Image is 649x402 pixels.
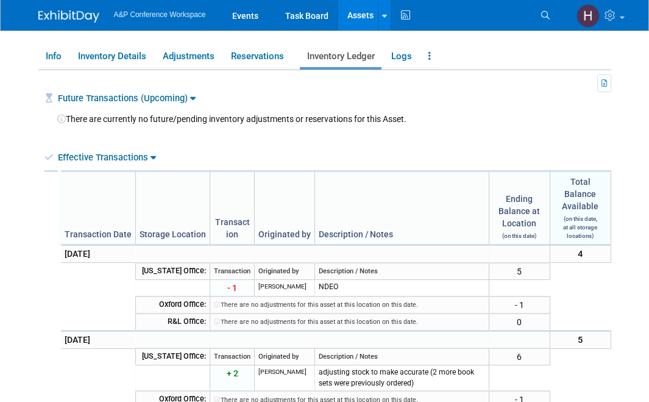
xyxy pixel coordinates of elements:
a: Reservations [224,46,297,67]
a: Logs [384,46,419,67]
a: Adjustments [155,46,221,67]
div: (on this date) [493,229,546,240]
span: [US_STATE] Office: [142,266,206,275]
td: Transaction [210,263,255,280]
span: - 1 [227,283,237,293]
a: Inventory Ledger [300,46,381,67]
a: Info [38,46,68,67]
td: Description / Notes [315,263,489,280]
td: Storage Location [136,171,210,245]
div: There are currently no future/pending inventory adjustments or reservations for this Asset. [48,113,608,125]
td: There are no adjustments for this asset at this location on this date. [210,296,489,314]
td: [DATE] [60,245,136,263]
td: Description / Notes [315,171,489,245]
td: [DATE] [60,331,136,348]
span: 6 [517,352,522,362]
td: Description / Notes [315,348,489,365]
td: Originated by [255,171,315,245]
span: - 1 [515,300,524,310]
span: Oxford Office: [159,300,206,309]
td: Transaction [210,171,255,245]
span: + 2 [227,368,238,378]
span: [US_STATE] Office: [142,351,206,361]
span: 5 [517,267,522,276]
img: Hannah Siegel [576,4,600,27]
td: Originated by [255,348,315,365]
div: (on this date, at all storage locations) [554,212,607,240]
img: ExhibitDay [38,10,99,23]
td: Transaction Date [60,171,136,245]
td: There are no adjustments for this asset at this location on this date. [210,314,489,331]
div: NDEO [319,282,485,292]
td: Total Balance Available [550,171,611,245]
td: [PERSON_NAME] [255,279,315,296]
a: Future Transactions (Upcoming) [58,93,196,104]
span: 0 [517,317,522,327]
td: Transaction [210,348,255,365]
a: Inventory Details [71,46,153,67]
td: [PERSON_NAME] [255,365,315,391]
span: A&P Conference Workspace [114,10,206,19]
span: R&L Office: [168,317,206,326]
span: 4 [578,248,583,259]
a: Effective Transactions [58,152,156,163]
div: adjusting stock to make accurate (2 more book sets were previously ordered) [319,367,485,389]
td: Originated by [255,263,315,280]
span: 5 [578,334,583,345]
td: Ending Balance at Location [489,171,550,245]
